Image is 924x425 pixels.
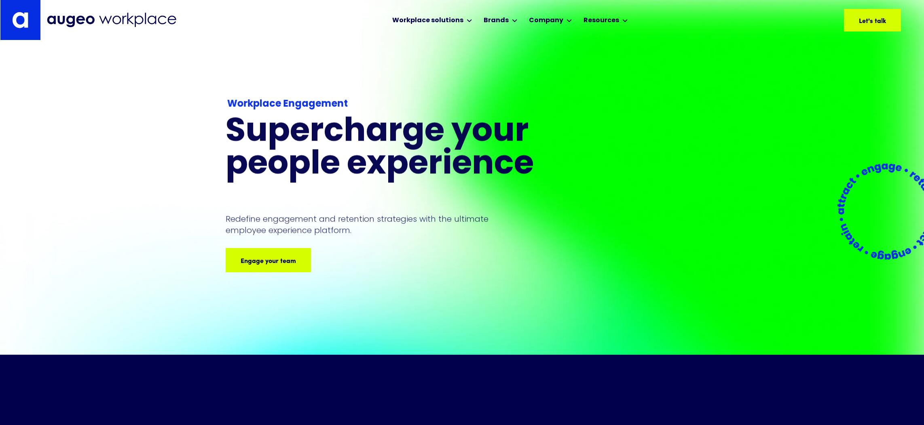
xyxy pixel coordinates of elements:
[226,248,311,272] a: Engage your team
[584,16,619,25] div: Resources
[47,13,176,27] img: Augeo Workplace business unit full logo in mignight blue.
[844,9,901,32] a: Let's talk
[392,16,463,25] div: Workplace solutions
[529,16,563,25] div: Company
[226,213,504,236] p: Redefine engagement and retention strategies with the ultimate employee experience platform.
[484,16,509,25] div: Brands
[226,116,575,182] h1: Supercharge your people experience
[227,97,573,112] div: Workplace Engagement
[12,12,28,28] img: Augeo's "a" monogram decorative logo in white.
